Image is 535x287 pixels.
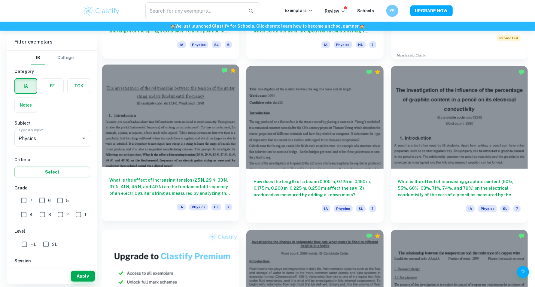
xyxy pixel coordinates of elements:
[68,79,90,93] button: TOK
[83,5,121,17] img: Clastify logo
[375,69,381,75] div: Premium
[30,211,33,218] span: 4
[222,68,228,74] img: Marked
[170,24,175,29] span: 🏫
[14,167,90,177] button: Select
[189,204,208,210] span: Physics
[391,66,528,223] a: What is the effect of increasing graphite content (50%, 55%, 60%, 63%, 71%, 74%, and 79%) on the ...
[322,205,330,212] span: IA
[31,51,74,65] div: Filter type choice
[500,205,510,212] span: SL
[285,7,313,14] p: Exemplars
[519,69,525,75] img: Marked
[30,241,36,248] span: HL
[7,34,97,50] h6: Filter exemplars
[517,266,529,278] button: Help and Feedback
[48,197,51,204] span: 6
[57,51,74,65] button: College
[366,69,372,75] img: Marked
[80,134,88,143] button: Open
[230,68,236,74] div: Premium
[389,8,396,14] h6: YS
[15,98,37,112] button: Notes
[397,53,426,58] a: Advertise with Clastify
[14,185,90,191] h6: Grade
[52,241,57,248] span: SL
[410,5,453,16] button: UPGRADE NOW
[478,205,497,212] span: Physics
[334,41,352,48] span: Physics
[1,23,534,29] h6: We just launched Clastify for Schools. Click to learn how to become a school partner.
[14,120,90,126] h6: Subject
[177,41,186,48] span: IA
[19,127,44,132] label: Type a subject
[145,2,244,19] input: Search for any exemplars...
[356,41,366,48] span: HL
[71,271,95,282] button: Apply
[212,41,221,48] span: SL
[66,211,69,218] span: 2
[267,24,276,29] a: here
[369,41,376,48] span: 7
[375,233,381,239] div: Premium
[41,79,63,93] button: EE
[466,205,475,212] span: IA
[325,8,345,14] p: Review
[66,197,69,204] span: 5
[102,66,239,223] a: What is the effect of increasing tension (25 N, 29 N, 33 N, 37 N, 41 N, 45 N, and 49 N) on the fu...
[109,177,232,197] h6: What is the effect of increasing tension (25 N, 29 N, 33 N, 37 N, 41 N, 45 N, and 49 N) on the fu...
[225,41,232,48] span: 6
[14,228,90,234] h6: Level
[497,35,521,41] span: Promoted
[254,178,376,198] h6: How does the length of a beam (0.100 m, 0.125 m, 0.150 m, 0.175 m, 0.200 m, 0.225 m, 0.250 m) aff...
[84,211,86,218] span: 1
[14,68,90,75] h6: Category
[211,204,221,210] span: HL
[513,205,521,212] span: 7
[177,204,186,210] span: IA
[14,156,90,163] h6: Criteria
[519,233,525,239] img: Marked
[246,66,383,223] a: How does the length of a beam (0.100 m, 0.125 m, 0.150 m, 0.175 m, 0.200 m, 0.225 m, 0.250 m) aff...
[190,41,208,48] span: Physics
[48,211,51,218] span: 3
[225,204,232,210] span: 7
[31,51,45,65] button: IB
[30,197,32,204] span: 7
[366,233,372,239] img: Marked
[398,178,521,198] h6: What is the effect of increasing graphite content (50%, 55%, 60%, 63%, 71%, 74%, and 79%) on the ...
[15,79,37,93] button: IA
[369,205,376,212] span: 7
[321,41,330,48] span: IA
[360,24,365,29] span: 🏫
[334,205,353,212] span: Physics
[14,258,90,264] h6: Session
[386,5,398,17] button: YS
[356,205,366,212] span: SL
[357,8,374,13] a: Schools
